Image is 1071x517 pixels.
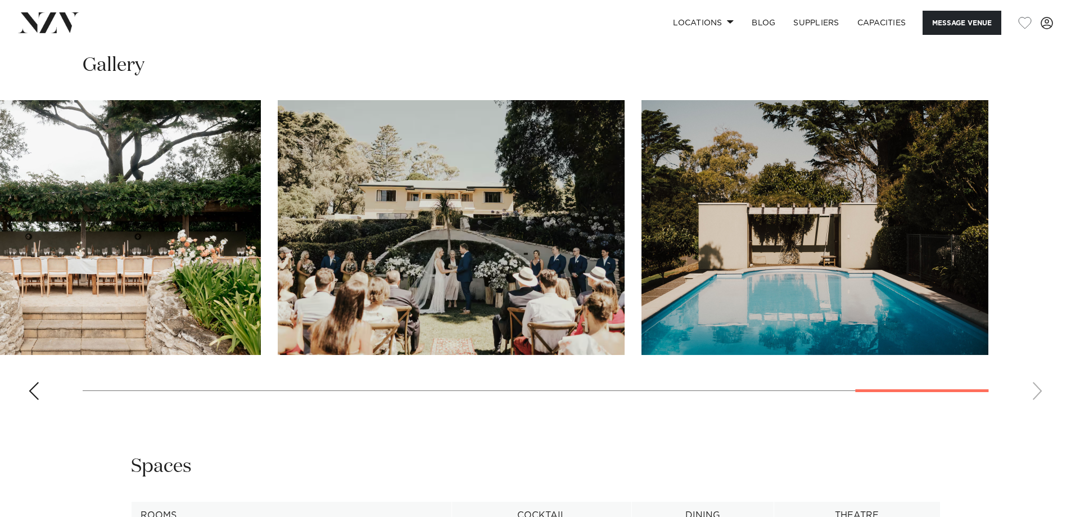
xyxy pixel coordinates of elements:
h2: Spaces [131,454,192,479]
swiper-slide: 16 / 17 [278,100,625,355]
a: Locations [664,11,743,35]
h2: Gallery [83,53,144,78]
a: SUPPLIERS [784,11,848,35]
img: nzv-logo.png [18,12,79,33]
button: Message Venue [923,11,1001,35]
a: Capacities [848,11,915,35]
swiper-slide: 17 / 17 [641,100,988,355]
a: BLOG [743,11,784,35]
